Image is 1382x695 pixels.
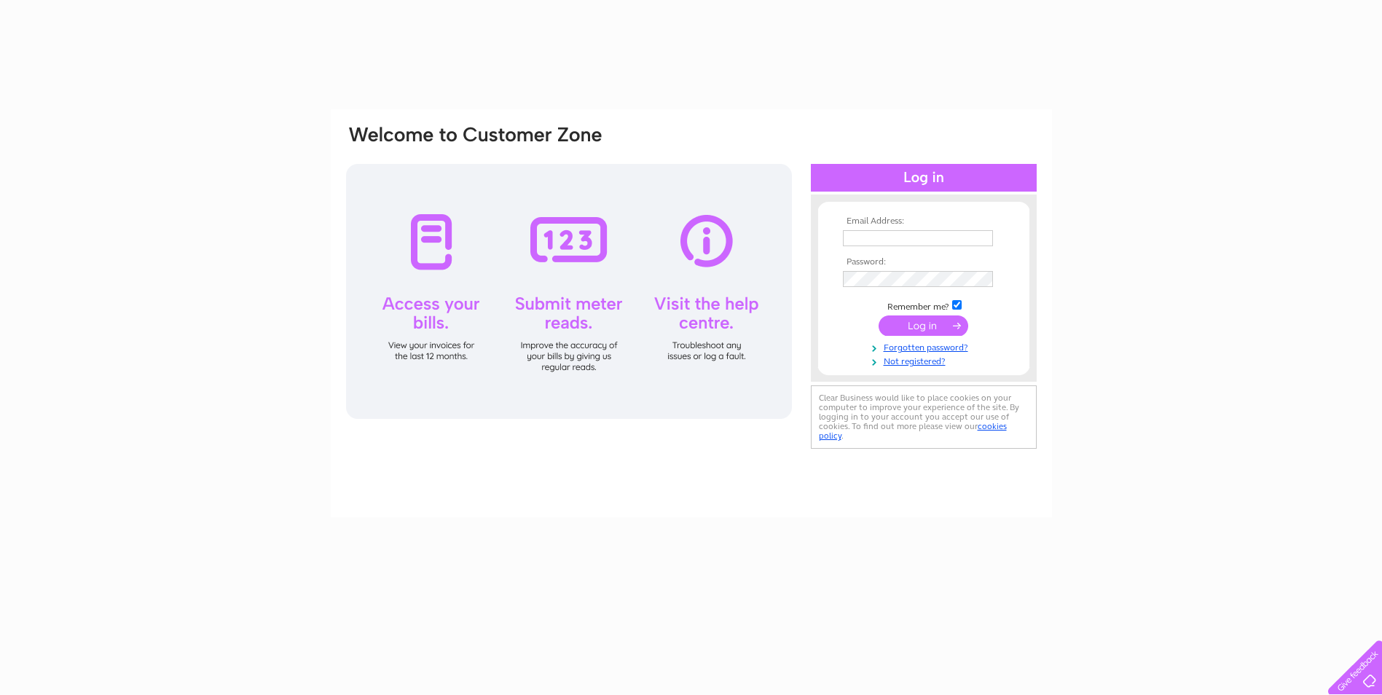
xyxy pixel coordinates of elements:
[839,216,1008,227] th: Email Address:
[843,339,1008,353] a: Forgotten password?
[879,315,968,336] input: Submit
[839,257,1008,267] th: Password:
[843,353,1008,367] a: Not registered?
[819,421,1007,441] a: cookies policy
[811,385,1037,449] div: Clear Business would like to place cookies on your computer to improve your experience of the sit...
[839,298,1008,313] td: Remember me?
